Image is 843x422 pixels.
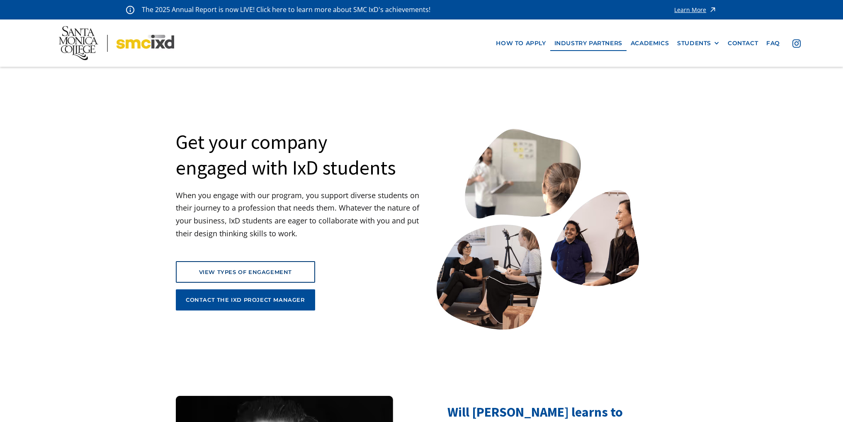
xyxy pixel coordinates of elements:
a: how to apply [492,36,550,51]
a: view types of engagement [176,261,315,283]
img: Santa Monica College - SMC IxD logo [59,26,174,60]
img: icon - information - alert [126,5,134,14]
a: Learn More [674,4,717,15]
img: icon - instagram [792,39,801,48]
a: contact the ixd project manager [176,289,315,310]
p: When you engage with our program, you support diverse students on their journey to a profession t... [176,189,422,240]
div: contact the ixd project manager [186,296,305,303]
img: icon - arrow - alert [709,4,717,15]
div: STUDENTS [677,40,719,47]
a: Academics [627,36,673,51]
h1: Get your company engaged with IxD students [176,129,396,181]
p: The 2025 Annual Report is now LIVE! Click here to learn more about SMC IxD's achievements! [142,4,431,15]
div: Learn More [674,7,706,13]
a: industry partners [550,36,627,51]
a: contact [724,36,762,51]
div: STUDENTS [677,40,711,47]
a: faq [762,36,784,51]
img: Santa Monica College IxD Students engaging with industry [437,129,639,330]
div: view types of engagement [187,268,304,276]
